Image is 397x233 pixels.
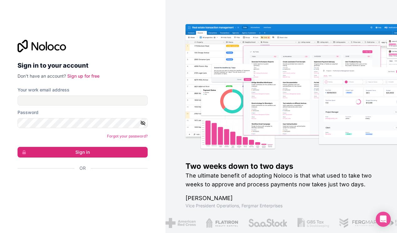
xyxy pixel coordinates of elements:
h2: Sign in to your account [18,60,148,71]
button: Sign in [18,147,148,158]
span: Don't have an account? [18,73,66,79]
img: /assets/american-red-cross-BAupjrZR.png [165,218,195,228]
span: Or [79,165,86,171]
a: Forgot your password? [107,134,148,138]
input: Email address [18,96,148,106]
img: /assets/gbstax-C-GtDUiK.png [297,218,329,228]
h1: Two weeks down to two days [186,161,377,171]
input: Password [18,118,148,128]
img: /assets/saastock-C6Zbiodz.png [248,218,287,228]
h2: The ultimate benefit of adopting Noloco is that what used to take two weeks to approve and proces... [186,171,377,189]
a: Sign up for free [67,73,99,79]
img: /assets/fergmar-CudnrXN5.png [339,218,377,228]
h1: Vice President Operations , Fergmar Enterprises [186,203,377,209]
iframe: Sign in with Google Button [14,178,146,192]
h1: [PERSON_NAME] [186,194,377,203]
label: Password [18,109,38,116]
label: Your work email address [18,87,69,93]
div: Open Intercom Messenger [376,212,391,227]
img: /assets/flatiron-C8eUkumj.png [205,218,238,228]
